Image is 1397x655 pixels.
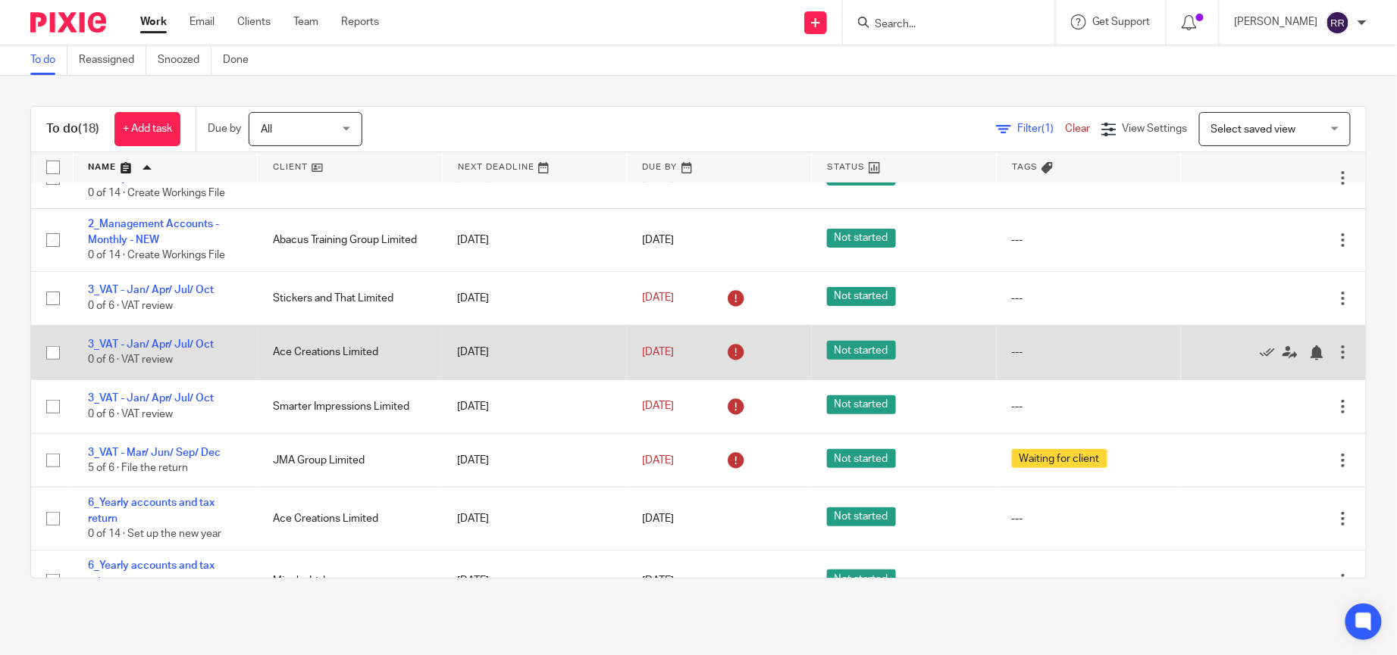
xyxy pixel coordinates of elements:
td: [DATE] [442,488,627,550]
a: + Add task [114,112,180,146]
div: --- [1012,511,1167,526]
span: Not started [827,341,896,360]
span: 0 of 14 · Create Workings File [88,250,225,260]
span: [DATE] [642,173,674,183]
span: Tags [1012,163,1038,171]
span: All [261,124,272,135]
span: Not started [827,507,896,526]
input: Search [873,18,1010,32]
a: Reassigned [79,45,146,75]
span: Select saved view [1211,124,1296,135]
span: [DATE] [642,401,674,412]
span: [DATE] [642,293,674,304]
div: --- [1012,345,1167,360]
td: [DATE] [442,433,627,487]
img: Pixie [30,12,106,33]
div: --- [1012,573,1167,588]
a: 3_VAT - Jan/ Apr/ Jul/ Oct [88,285,214,295]
td: [DATE] [442,209,627,271]
span: [DATE] [642,235,674,245]
p: Due by [208,121,241,136]
td: [DATE] [442,379,627,433]
span: 0 of 14 · Set up the new year [88,529,221,539]
td: Smarter Impressions Limited [258,379,443,433]
a: 3_VAT - Mar/ Jun/ Sep/ Dec [88,448,221,458]
td: Stickers and That Limited [258,271,443,325]
span: 0 of 6 · VAT review [88,301,173,311]
a: 6_Yearly accounts and tax return [88,497,215,523]
a: Mark as done [1260,345,1283,360]
span: 0 of 6 · VAT review [88,409,173,420]
span: [DATE] [642,513,674,524]
span: (1) [1041,123,1054,134]
td: Ace Creations Limited [258,488,443,550]
p: [PERSON_NAME] [1235,14,1318,30]
span: Filter [1017,123,1065,134]
a: 2_Management Accounts - Monthly - NEW [88,157,219,182]
span: View Settings [1123,123,1188,134]
a: 3_VAT - Jan/ Apr/ Jul/ Oct [88,339,214,350]
span: 5 of 6 · File the return [88,463,188,473]
td: [DATE] [442,326,627,379]
td: [DATE] [442,271,627,325]
span: Not started [827,287,896,306]
td: [DATE] [442,550,627,612]
a: Reports [341,14,379,30]
td: Ace Creations Limited [258,326,443,379]
div: --- [1012,291,1167,306]
span: Get Support [1092,17,1151,27]
a: 3_VAT - Jan/ Apr/ Jul/ Oct [88,393,214,404]
span: Not started [827,395,896,414]
h1: To do [46,121,99,137]
a: 2_Management Accounts - Monthly - NEW [88,219,219,245]
span: Waiting for client [1012,449,1107,468]
span: [DATE] [642,347,674,357]
span: (18) [78,123,99,135]
td: Abacus Training Group Limited [258,209,443,271]
span: Not started [827,229,896,248]
span: 0 of 14 · Create Workings File [88,188,225,198]
div: --- [1012,232,1167,248]
a: Work [140,14,167,30]
td: JMA Group Limited [258,433,443,487]
a: Team [293,14,318,30]
span: Not started [827,449,896,468]
a: Clear [1065,123,1090,134]
span: [DATE] [642,575,674,586]
a: 6_Yearly accounts and tax return [88,560,215,586]
span: 0 of 6 · VAT review [88,354,173,365]
a: Done [223,45,260,75]
div: --- [1012,399,1167,414]
img: svg%3E [1326,11,1350,35]
span: Not started [827,569,896,588]
td: Mincka Ltd [258,550,443,612]
a: Snoozed [158,45,211,75]
span: [DATE] [642,455,674,466]
a: Email [190,14,215,30]
a: To do [30,45,67,75]
a: Clients [237,14,271,30]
